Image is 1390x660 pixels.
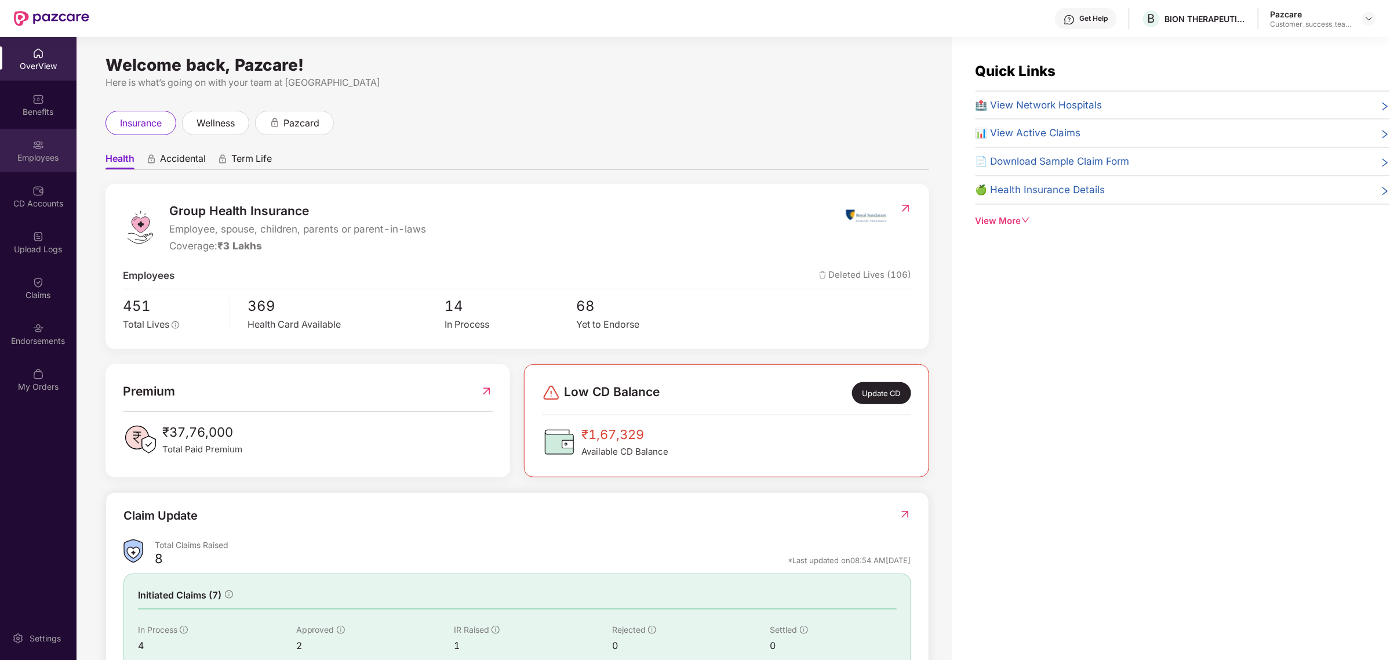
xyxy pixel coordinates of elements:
span: 📊 View Active Claims [976,125,1081,141]
span: info-circle [180,626,188,634]
span: Available CD Balance [581,445,668,459]
span: ₹1,67,329 [581,425,668,445]
span: wellness [197,116,235,130]
span: 🏥 View Network Hospitals [976,97,1102,113]
img: insurerIcon [845,201,888,230]
span: 68 [576,295,708,317]
span: 369 [248,295,445,317]
span: 14 [445,295,576,317]
span: Approved [296,625,334,634]
span: ₹37,76,000 [162,422,242,443]
div: In Process [445,317,576,332]
span: 451 [123,295,221,317]
span: Employee, spouse, children, parents or parent-in-laws [169,222,426,237]
span: Accidental [160,153,206,169]
img: RedirectIcon [899,509,911,520]
span: Group Health Insurance [169,201,426,220]
span: info-circle [492,626,500,634]
img: logo [123,210,158,245]
div: animation [146,154,157,164]
span: info-circle [337,626,345,634]
img: CDBalanceIcon [542,425,577,459]
span: right [1380,184,1390,198]
span: Rejected [612,625,646,634]
span: pazcard [283,116,319,130]
span: right [1380,128,1390,141]
span: Total Lives [123,319,169,330]
img: svg+xml;base64,PHN2ZyBpZD0iRHJvcGRvd24tMzJ4MzIiIHhtbG5zPSJodHRwOi8vd3d3LnczLm9yZy8yMDAwL3N2ZyIgd2... [1364,14,1374,23]
div: 1 [454,639,612,653]
div: View More [976,214,1390,228]
div: Health Card Available [248,317,445,332]
span: 📄 Download Sample Claim Form [976,154,1130,169]
div: 0 [612,639,770,653]
img: svg+xml;base64,PHN2ZyBpZD0iTXlfT3JkZXJzIiBkYXRhLW5hbWU9Ik15IE9yZGVycyIgeG1sbnM9Imh0dHA6Ly93d3cudz... [32,368,44,380]
span: down [1021,216,1030,224]
div: Get Help [1080,14,1108,23]
img: svg+xml;base64,PHN2ZyBpZD0iU2V0dGluZy0yMHgyMCIgeG1sbnM9Imh0dHA6Ly93d3cudzMub3JnLzIwMDAvc3ZnIiB3aW... [12,633,24,644]
div: Total Claims Raised [155,539,911,550]
div: Claim Update [123,507,198,525]
span: Settled [770,625,798,634]
div: *Last updated on 08:54 AM[DATE] [788,555,911,565]
span: info-circle [172,321,179,329]
span: right [1380,100,1390,113]
img: New Pazcare Logo [14,11,89,26]
img: svg+xml;base64,PHN2ZyBpZD0iSG9tZSIgeG1sbnM9Imh0dHA6Ly93d3cudzMub3JnLzIwMDAvc3ZnIiB3aWR0aD0iMjAiIG... [32,48,44,59]
div: Settings [26,633,64,644]
img: svg+xml;base64,PHN2ZyBpZD0iVXBsb2FkX0xvZ3MiIGRhdGEtbmFtZT0iVXBsb2FkIExvZ3MiIHhtbG5zPSJodHRwOi8vd3... [32,231,44,242]
img: ClaimsSummaryIcon [123,539,143,563]
div: animation [217,154,228,164]
div: Yet to Endorse [576,317,708,332]
div: Pazcare [1271,9,1352,20]
img: RedirectIcon [481,382,493,401]
div: Update CD [852,382,911,404]
span: right [1380,156,1390,169]
span: ₹3 Lakhs [217,240,262,252]
div: Customer_success_team_lead [1271,20,1352,29]
img: PaidPremiumIcon [123,422,158,457]
div: 8 [155,550,163,570]
div: 0 [770,639,897,653]
div: Welcome back, Pazcare! [105,60,929,70]
img: svg+xml;base64,PHN2ZyBpZD0iRW1wbG95ZWVzIiB4bWxucz0iaHR0cDovL3d3dy53My5vcmcvMjAwMC9zdmciIHdpZHRoPS... [32,139,44,151]
img: svg+xml;base64,PHN2ZyBpZD0iQ2xhaW0iIHhtbG5zPSJodHRwOi8vd3d3LnczLm9yZy8yMDAwL3N2ZyIgd2lkdGg9IjIwIi... [32,277,44,288]
span: insurance [120,116,162,130]
img: svg+xml;base64,PHN2ZyBpZD0iRW5kb3JzZW1lbnRzIiB4bWxucz0iaHR0cDovL3d3dy53My5vcmcvMjAwMC9zdmciIHdpZH... [32,322,44,334]
span: info-circle [225,590,233,599]
span: Term Life [231,153,272,169]
div: animation [270,117,280,128]
img: svg+xml;base64,PHN2ZyBpZD0iQmVuZWZpdHMiIHhtbG5zPSJodHRwOi8vd3d3LnczLm9yZy8yMDAwL3N2ZyIgd2lkdGg9Ij... [32,93,44,105]
span: IR Raised [454,625,489,634]
img: svg+xml;base64,PHN2ZyBpZD0iSGVscC0zMngzMiIgeG1sbnM9Imh0dHA6Ly93d3cudzMub3JnLzIwMDAvc3ZnIiB3aWR0aD... [1064,14,1075,26]
span: Low CD Balance [564,382,660,404]
span: In Process [138,625,177,634]
img: svg+xml;base64,PHN2ZyBpZD0iQ0RfQWNjb3VudHMiIGRhdGEtbmFtZT0iQ0QgQWNjb3VudHMiIHhtbG5zPSJodHRwOi8vd3... [32,185,44,197]
div: Coverage: [169,238,426,254]
span: Employees [123,268,174,284]
div: 4 [138,639,296,653]
span: Quick Links [976,63,1056,79]
div: Here is what’s going on with your team at [GEOGRAPHIC_DATA] [105,75,929,90]
span: Initiated Claims (7) [138,588,221,603]
div: BION THERAPEUTICS ([GEOGRAPHIC_DATA]) PRIVATE LIMITED [1165,13,1246,24]
span: info-circle [648,626,656,634]
span: Total Paid Premium [162,443,242,456]
div: 2 [296,639,454,653]
img: deleteIcon [819,271,827,279]
img: RedirectIcon [900,202,912,214]
span: Deleted Lives (106) [819,268,912,284]
span: info-circle [800,626,808,634]
span: 🍏 Health Insurance Details [976,182,1105,198]
span: Health [105,153,134,169]
img: svg+xml;base64,PHN2ZyBpZD0iRGFuZ2VyLTMyeDMyIiB4bWxucz0iaHR0cDovL3d3dy53My5vcmcvMjAwMC9zdmciIHdpZH... [542,383,561,402]
span: B [1148,12,1155,26]
span: Premium [123,382,175,401]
